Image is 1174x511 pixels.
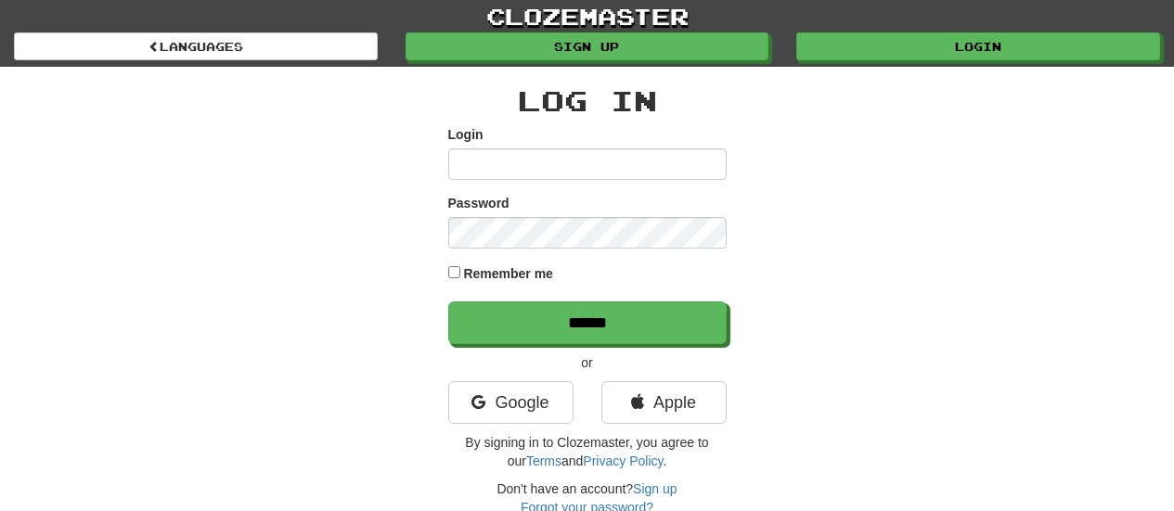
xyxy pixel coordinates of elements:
[526,454,561,468] a: Terms
[796,32,1160,60] a: Login
[448,433,727,470] p: By signing in to Clozemaster, you agree to our and .
[14,32,378,60] a: Languages
[448,381,574,424] a: Google
[463,264,553,283] label: Remember me
[448,85,727,116] h2: Log In
[583,454,663,468] a: Privacy Policy
[633,481,677,496] a: Sign up
[448,194,510,212] label: Password
[406,32,769,60] a: Sign up
[601,381,727,424] a: Apple
[448,125,484,144] label: Login
[448,353,727,372] p: or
